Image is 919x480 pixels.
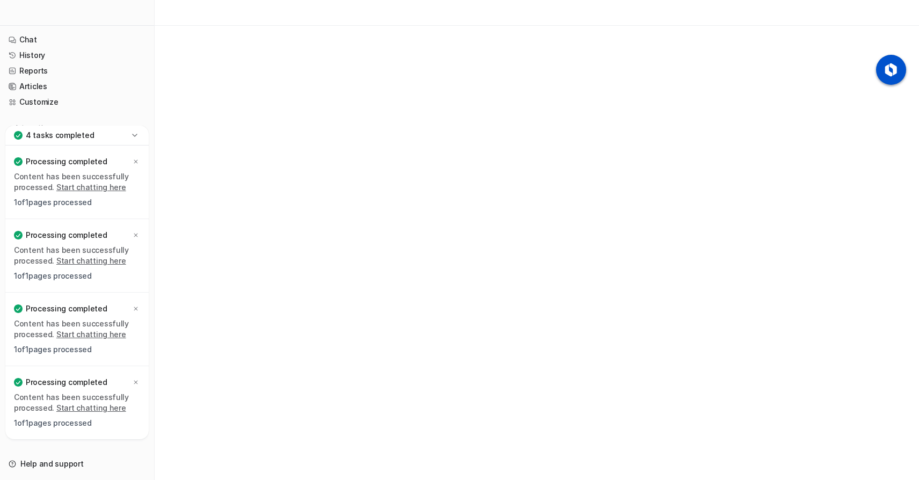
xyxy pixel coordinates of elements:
p: 1 of 1 pages processed [14,344,140,355]
p: 1 of 1 pages processed [14,271,140,281]
a: Start chatting here [56,183,126,192]
p: Integrations [16,123,54,132]
a: Customize [4,94,150,110]
p: Content has been successfully processed. [14,171,140,193]
p: 1 of 1 pages processed [14,197,140,208]
a: History [4,48,150,63]
a: Start chatting here [56,330,126,339]
a: Help and support [4,456,150,471]
img: expand menu [6,124,14,132]
button: Integrations [4,122,57,133]
a: Chat [4,32,150,47]
p: 4 tasks completed [26,130,94,141]
p: Processing completed [26,230,107,241]
a: Articles [4,79,150,94]
a: Reports [4,63,150,78]
p: Processing completed [26,303,107,314]
p: 1 of 1 pages processed [14,418,140,428]
a: Start chatting here [56,256,126,265]
p: Content has been successfully processed. [14,392,140,413]
p: Content has been successfully processed. [14,318,140,340]
p: Processing completed [26,377,107,388]
img: menu_add.svg [136,124,144,132]
p: Processing completed [26,156,107,167]
a: Start chatting here [56,403,126,412]
p: Content has been successfully processed. [14,245,140,266]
